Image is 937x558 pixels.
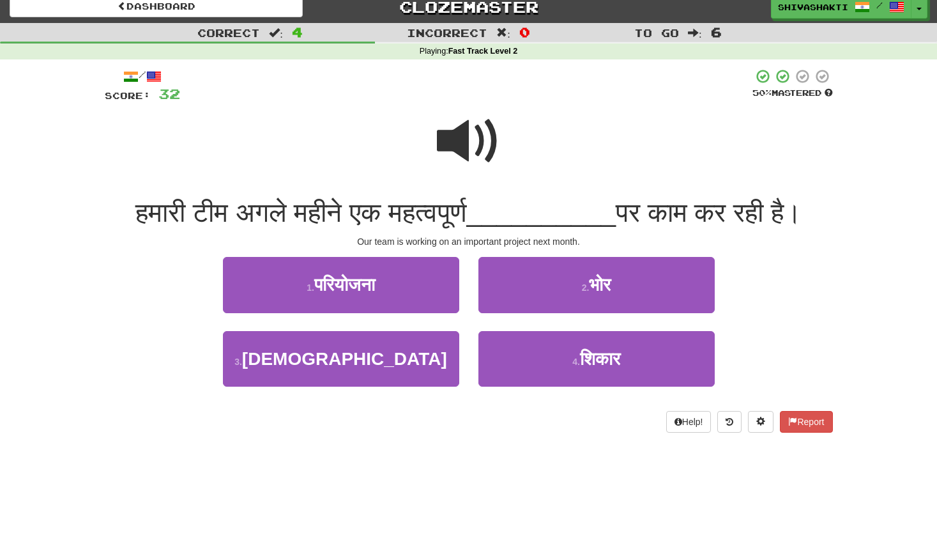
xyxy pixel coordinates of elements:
span: : [269,27,283,38]
span: 50 % [752,88,772,98]
button: Round history (alt+y) [717,411,742,433]
button: 3.[DEMOGRAPHIC_DATA] [223,331,459,387]
button: 4.शिकार [478,331,715,387]
span: Score: [105,90,151,101]
span: [DEMOGRAPHIC_DATA] [242,349,447,369]
button: 1.परियोजना [223,257,459,313]
span: 32 [158,86,180,102]
button: Help! [666,411,712,433]
span: shivashakti [778,1,848,13]
span: To go [634,26,679,39]
span: पर काम कर रही है। [616,198,802,228]
div: Our team is working on an important project next month. [105,235,833,248]
small: 2 . [582,283,590,293]
span: Incorrect [407,26,487,39]
span: / [876,1,883,10]
div: Mastered [752,88,833,99]
div: / [105,68,180,84]
span: 0 [519,24,530,40]
span: 4 [292,24,303,40]
span: भोर [589,275,611,295]
small: 4 . [572,357,580,367]
span: : [496,27,510,38]
span: Correct [197,26,260,39]
span: शिकार [580,349,620,369]
span: __________ [467,198,616,228]
small: 1 . [307,283,314,293]
span: परियोजना [314,275,375,295]
button: 2.भोर [478,257,715,313]
span: 6 [711,24,722,40]
button: Report [780,411,832,433]
span: हमारी टीम अगले महीने एक महत्वपूर्ण [135,198,466,228]
span: : [688,27,702,38]
small: 3 . [234,357,242,367]
strong: Fast Track Level 2 [448,47,518,56]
